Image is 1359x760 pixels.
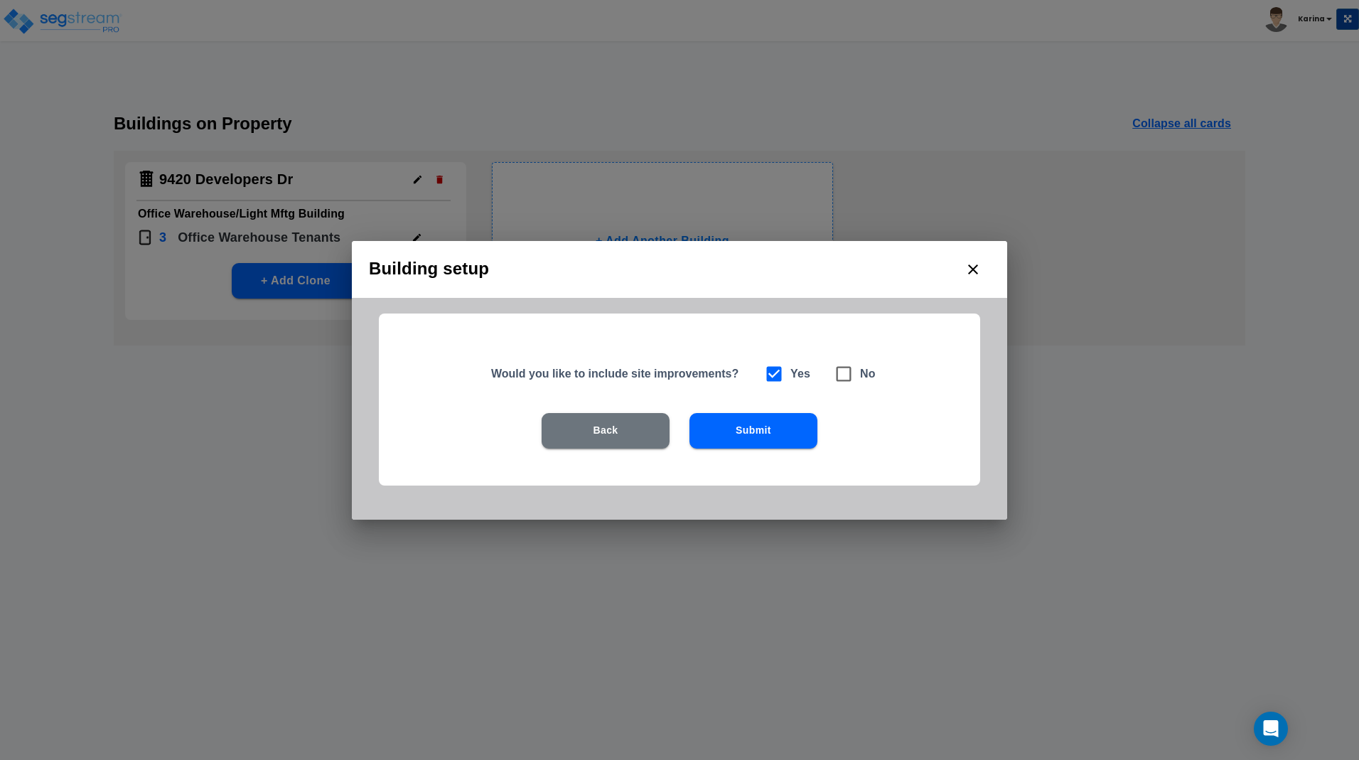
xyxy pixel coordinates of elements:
[542,413,670,449] button: Back
[956,252,990,287] button: close
[1254,712,1288,746] div: Open Intercom Messenger
[790,364,810,384] h6: Yes
[491,366,746,381] h5: Would you like to include site improvements?
[860,364,876,384] h6: No
[352,241,1007,298] h2: Building setup
[689,413,817,449] button: Submit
